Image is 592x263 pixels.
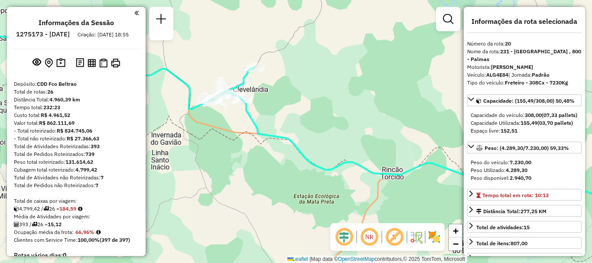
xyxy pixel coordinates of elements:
a: Peso: (4.289,30/7.230,00) 59,33% [467,142,582,153]
a: Leaflet [287,256,308,262]
span: Ocupação média da frota: [14,229,74,235]
div: Capacidade Utilizada: [471,119,578,127]
button: Logs desbloquear sessão [74,56,86,70]
h4: Rotas vários dias: [14,252,139,259]
h4: Informações da rota selecionada [467,17,582,26]
div: Distância Total: [14,96,139,104]
button: Centralizar mapa no depósito ou ponto de apoio [43,56,55,70]
strong: 2.940,70 [510,175,531,181]
strong: 66,96% [75,229,94,235]
i: Total de Atividades [14,222,19,227]
strong: 7.230,00 [510,159,531,166]
strong: 26 [47,88,53,95]
strong: CDD Fco Beltrao [37,81,77,87]
strong: 739 [85,151,94,157]
a: OpenStreetMap [338,256,375,262]
span: Total de atividades: [476,224,530,231]
strong: 0 [63,251,66,259]
div: Peso total roteirizado: [14,158,139,166]
i: Total de rotas [43,206,49,211]
strong: 4.960,39 km [49,96,80,103]
strong: 7 [101,174,104,181]
strong: 100,00% [78,237,100,243]
h6: 1275173 - [DATE] [16,30,70,38]
span: + [453,225,459,236]
div: Espaço livre: [471,127,578,135]
span: Peso: (4.289,30/7.230,00) 59,33% [485,145,569,151]
strong: (07,33 pallets) [542,112,577,118]
div: Motorista: [467,63,582,71]
strong: 4.799,42 [75,166,97,173]
div: Total de caixas por viagem: [14,197,139,205]
div: 4.799,42 / 26 = [14,205,139,213]
span: − [453,238,459,249]
strong: 393 [91,143,100,149]
div: Peso Utilizado: [471,166,578,174]
strong: (03,70 pallets) [537,120,573,126]
strong: R$ 834.745,06 [57,127,92,134]
span: | Jornada: [508,71,550,78]
span: | [309,256,311,262]
strong: 184,59 [59,205,76,212]
div: Custo total: [14,111,139,119]
div: - Total roteirizado: [14,127,139,135]
strong: 7 [95,182,98,188]
div: - Total não roteirizado: [14,135,139,143]
i: Total de rotas [32,222,37,227]
div: Tipo do veículo: [467,79,582,87]
strong: 152,51 [501,127,517,134]
button: Exibir sessão original [31,56,43,70]
div: Peso disponível: [471,174,578,182]
strong: 131.614,62 [65,159,93,165]
button: Imprimir Rotas [109,57,122,69]
strong: 20 [505,40,511,47]
div: Capacidade: (155,49/308,00) 50,48% [467,108,582,138]
div: Tempo total: [14,104,139,111]
div: Total de Pedidos não Roteirizados: [14,182,139,189]
strong: [PERSON_NAME] [491,64,533,70]
i: Cubagem total roteirizado [14,206,19,211]
button: Visualizar Romaneio [98,57,109,69]
div: Valor total: [14,119,139,127]
strong: R$ 862.111,69 [39,120,75,126]
div: Nome da rota: [467,48,582,63]
div: Distância Total: [476,208,546,215]
div: Veículo: [467,71,582,79]
div: 393 / 26 = [14,221,139,228]
div: Capacidade do veículo: [471,111,578,119]
div: Total de Atividades não Roteirizadas: [14,174,139,182]
span: Peso do veículo: [471,159,531,166]
strong: Padrão [532,71,550,78]
div: Cubagem total roteirizado: [14,166,139,174]
strong: 232:23 [43,104,60,110]
span: Exibir rótulo [384,227,405,247]
strong: 807,00 [511,240,527,247]
a: Total de itens:807,00 [467,237,582,249]
div: Número da rota: [467,40,582,48]
a: Nova sessão e pesquisa [153,10,170,30]
strong: Freteiro - 308Cx - 7230Kg [505,79,568,86]
strong: R$ 4.961,52 [41,112,70,118]
div: Peso: (4.289,30/7.230,00) 59,33% [467,155,582,185]
button: Visualizar relatório de Roteirização [86,57,98,68]
strong: 15 [524,224,530,231]
span: Ocultar deslocamento [334,227,355,247]
a: Distância Total:277,25 KM [467,205,582,217]
a: Capacidade: (155,49/308,00) 50,48% [467,94,582,106]
img: Fluxo de ruas [409,230,423,244]
strong: 15,12 [48,221,62,227]
span: Tempo total em rota: 10:13 [482,192,549,198]
strong: 4.289,30 [506,167,527,173]
a: Zoom out [449,237,462,250]
span: Clientes com Service Time: [14,237,78,243]
em: Média calculada utilizando a maior ocupação (%Peso ou %Cubagem) de cada rota da sessão. Rotas cro... [96,230,101,235]
img: Exibir/Ocultar setores [427,230,441,244]
span: 277,25 KM [520,208,546,214]
div: Total de Pedidos Roteirizados: [14,150,139,158]
strong: 231 - [GEOGRAPHIC_DATA] , 800 - Palmas [467,48,581,62]
a: Clique aqui para minimizar o painel [134,8,139,18]
div: Total de itens: [476,240,527,247]
strong: (397 de 397) [100,237,130,243]
div: Criação: [DATE] 18:55 [74,31,132,39]
div: Map data © contributors,© 2025 TomTom, Microsoft [285,256,467,263]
